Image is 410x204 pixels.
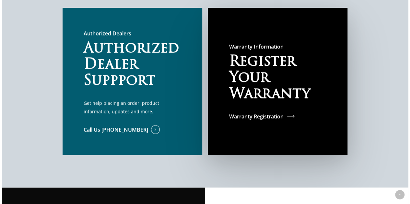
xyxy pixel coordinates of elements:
a: Warranty Registration [229,112,295,121]
a: Call Us [PHONE_NUMBER] [84,125,160,134]
span: Warranty Information [229,43,284,50]
a: Back to top [395,190,404,199]
h2: Authorized Dealer Suppport [84,41,181,89]
h5: Authorized Dealers [84,29,181,38]
h2: Register Your Warranty [229,54,327,102]
p: Get help placing an order, product information, updates and more. [84,99,181,116]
